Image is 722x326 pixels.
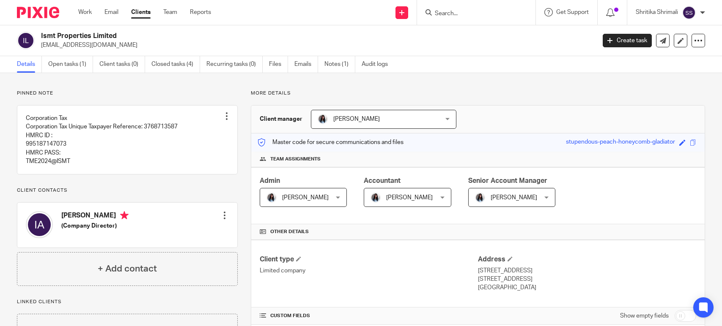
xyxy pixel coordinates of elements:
a: Audit logs [362,56,394,73]
a: Team [163,8,177,16]
p: Client contacts [17,187,238,194]
p: [EMAIL_ADDRESS][DOMAIN_NAME] [41,41,590,49]
img: svg%3E [17,32,35,49]
a: Client tasks (0) [99,56,145,73]
span: Other details [270,228,309,235]
p: Limited company [260,266,478,275]
img: 1653117891607.jpg [318,114,328,124]
a: Work [78,8,92,16]
p: [STREET_ADDRESS] [478,266,696,275]
p: Master code for secure communications and files [258,138,404,147]
span: Accountant [364,177,401,184]
img: svg%3E [26,211,53,238]
a: Details [17,56,42,73]
a: Create task [603,34,652,47]
p: [GEOGRAPHIC_DATA] [478,283,696,292]
img: 1653117891607.jpg [266,193,277,203]
span: Admin [260,177,280,184]
input: Search [434,10,510,18]
a: Recurring tasks (0) [206,56,263,73]
p: [STREET_ADDRESS] [478,275,696,283]
h5: (Company Director) [61,222,129,230]
a: Files [269,56,288,73]
a: Email [104,8,118,16]
h2: Ismt Properties Limited [41,32,480,41]
a: Reports [190,8,211,16]
span: [PERSON_NAME] [386,195,433,201]
span: [PERSON_NAME] [282,195,329,201]
p: More details [251,90,705,97]
a: Clients [131,8,151,16]
p: Shritika Shrimali [636,8,678,16]
h4: Address [478,255,696,264]
div: stupendous-peach-honeycomb-gladiator [566,138,675,147]
h4: Client type [260,255,478,264]
p: Linked clients [17,299,238,305]
p: Pinned note [17,90,238,97]
span: [PERSON_NAME] [491,195,537,201]
h4: [PERSON_NAME] [61,211,129,222]
a: Notes (1) [324,56,355,73]
img: 1653117891607.jpg [475,193,485,203]
img: svg%3E [682,6,696,19]
i: Primary [120,211,129,220]
a: Open tasks (1) [48,56,93,73]
label: Show empty fields [620,312,669,320]
span: Team assignments [270,156,321,163]
img: Pixie [17,7,59,18]
h4: CUSTOM FIELDS [260,312,478,319]
a: Closed tasks (4) [151,56,200,73]
h3: Client manager [260,115,302,123]
span: [PERSON_NAME] [333,116,380,122]
span: Get Support [556,9,589,15]
span: Senior Account Manager [468,177,547,184]
a: Emails [294,56,318,73]
img: 1653117891607.jpg [371,193,381,203]
h4: + Add contact [98,262,157,275]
